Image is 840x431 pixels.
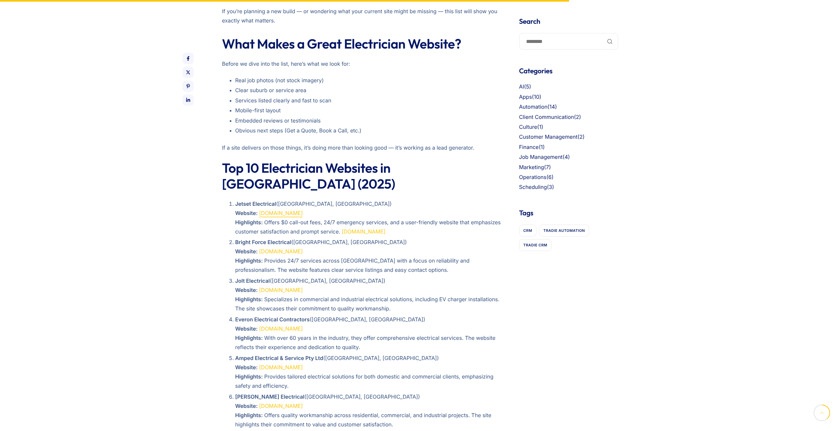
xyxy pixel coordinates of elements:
strong: Website: [235,403,258,409]
strong: [PERSON_NAME] Electrical [235,393,305,400]
span: Offers quality workmanship across residential, commercial, and industrial projects. The site high... [235,412,491,428]
a: [DOMAIN_NAME] [259,325,303,332]
h4: Search [519,17,618,26]
a: Automation [519,103,548,110]
li: Clear suburb or service area [235,86,503,95]
strong: Highlights: [235,257,263,264]
a: [DOMAIN_NAME] [259,364,303,371]
li: Services listed clearly and fast to scan [235,96,503,105]
strong: Website: [235,210,258,216]
strong: Jolt Electrical [235,277,270,284]
strong: Highlights: [235,412,263,418]
a: Tradie CRM (1 item) [519,239,552,251]
h4: Categories [519,66,618,76]
a: [DOMAIN_NAME] [259,248,303,255]
li: (1) [519,143,618,152]
p: ([GEOGRAPHIC_DATA], [GEOGRAPHIC_DATA]) [235,353,503,390]
li: (3) [519,183,618,192]
a: [DOMAIN_NAME] [259,287,303,293]
li: (14) [519,103,618,111]
strong: Bright Force Electrical [235,239,291,245]
span: Specializes in commercial and industrial electrical solutions, including EV charger installations... [235,296,500,312]
p: ([GEOGRAPHIC_DATA], [GEOGRAPHIC_DATA]) [235,315,503,352]
a: Operations [519,174,547,180]
strong: Jetset Electrical [235,200,276,207]
li: Embedded reviews or testimonials [235,117,503,125]
strong: Amped Electrical & Service Pty Ltd [235,355,323,361]
span: Offers $0 call-out fees, 24/7 emergency services, and a user-friendly website that emphasizes cus... [235,219,501,235]
a: AI [519,83,524,90]
li: (4) [519,153,618,162]
li: Real job photos (not stock imagery) [235,76,503,85]
li: (1) [519,123,618,131]
a: Culture [519,124,537,130]
li: Obvious next steps (Get a Quote, Book a Call, etc.) [235,126,503,135]
p: Before we dive into the list, here’s what we look for: [222,59,503,68]
a: Apps [519,93,532,100]
a: [DOMAIN_NAME] [259,210,303,216]
li: (2) [519,133,618,141]
strong: Everon Electrical Contractors [235,316,310,323]
h2: What Makes a Great Electrician Website? [222,36,503,52]
a: Tradie Automation (1 item) [539,225,589,236]
p: ([GEOGRAPHIC_DATA], [GEOGRAPHIC_DATA]) [235,276,503,313]
a: Share on LinkedIn [183,94,194,106]
li: Mobile-first layout [235,106,503,115]
strong: Highlights: [235,219,263,226]
p: ([GEOGRAPHIC_DATA], [GEOGRAPHIC_DATA]) [235,237,503,274]
a: [DOMAIN_NAME] [342,228,385,235]
a: Scheduling [519,184,547,190]
a: Share on Pinterest [183,81,194,92]
h2: Top 10 Electrician Websites in [GEOGRAPHIC_DATA] (2025) [222,160,503,192]
li: (10) [519,93,618,101]
a: Customer Management [519,133,578,140]
a: [DOMAIN_NAME] [259,403,303,409]
strong: Website: [235,248,258,255]
strong: Website: [235,287,258,293]
a: Marketing [519,164,544,170]
span: Provides 24/7 services across [GEOGRAPHIC_DATA] with a focus on reliability and professionalism. ... [235,257,470,273]
a: Finance [519,144,539,150]
a: Share on X [183,67,194,78]
strong: Website: [235,364,258,371]
span: Provides tailored electrical solutions for both domestic and commercial clients, emphasizing safe... [235,373,494,389]
strong: Highlights: [235,296,263,303]
p: If you’re planning a new build — or wondering what your current site might be missing — this list... [222,7,503,25]
a: Share on Facebook [183,53,194,64]
li: (2) [519,113,618,122]
a: Job Management [519,154,563,160]
nav: Tags [519,222,618,251]
strong: Website: [235,325,258,332]
li: (5) [519,83,618,91]
strong: Highlights: [235,335,263,341]
li: (6) [519,173,618,182]
p: If a site delivers on those things, it’s doing more than looking good — it’s working as a lead ge... [222,143,503,152]
p: ([GEOGRAPHIC_DATA], [GEOGRAPHIC_DATA]) [235,392,503,429]
span: With over 60 years in the industry, they offer comprehensive electrical services. The website ref... [235,335,496,350]
a: Client Communication [519,114,574,120]
h4: Tags [519,208,618,218]
p: ([GEOGRAPHIC_DATA], [GEOGRAPHIC_DATA]) [235,199,503,236]
a: CRM (1 item) [519,225,537,236]
nav: Categories [519,83,618,192]
strong: Highlights: [235,373,263,380]
li: (7) [519,163,618,172]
